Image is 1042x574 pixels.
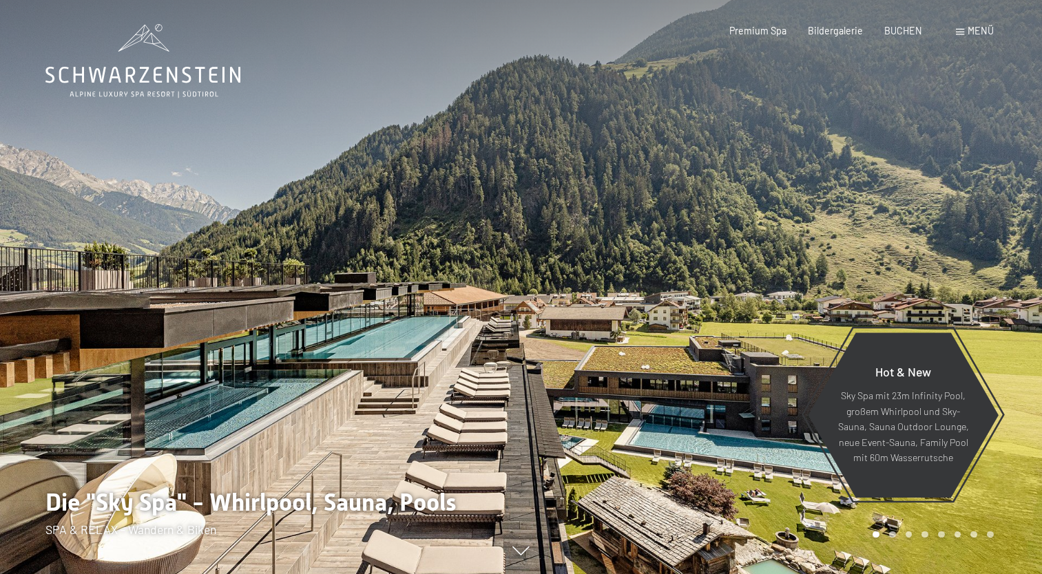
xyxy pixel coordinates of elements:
[987,531,994,538] div: Carousel Page 8
[873,531,879,538] div: Carousel Page 1 (Current Slide)
[889,531,896,538] div: Carousel Page 2
[875,364,931,379] span: Hot & New
[906,531,913,538] div: Carousel Page 3
[807,332,999,498] a: Hot & New Sky Spa mit 23m Infinity Pool, großem Whirlpool und Sky-Sauna, Sauna Outdoor Lounge, ne...
[938,531,945,538] div: Carousel Page 5
[884,25,922,36] a: BUCHEN
[837,388,969,466] p: Sky Spa mit 23m Infinity Pool, großem Whirlpool und Sky-Sauna, Sauna Outdoor Lounge, neue Event-S...
[868,531,993,538] div: Carousel Pagination
[955,531,961,538] div: Carousel Page 6
[968,25,994,36] span: Menü
[921,531,928,538] div: Carousel Page 4
[808,25,863,36] a: Bildergalerie
[970,531,977,538] div: Carousel Page 7
[729,25,786,36] a: Premium Spa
